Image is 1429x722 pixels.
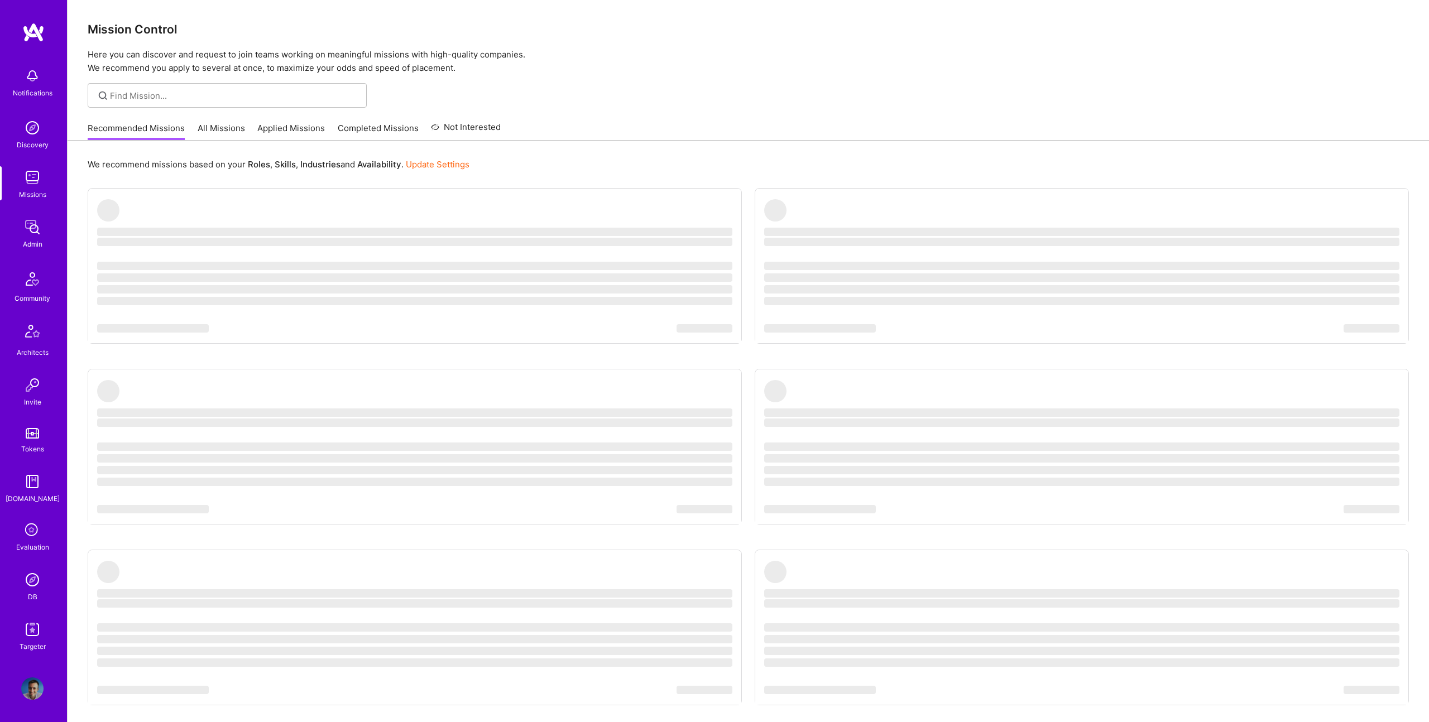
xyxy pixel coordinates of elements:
b: Industries [300,159,341,170]
a: Completed Missions [338,122,419,141]
div: Community [15,292,50,304]
a: User Avatar [18,677,46,700]
div: Evaluation [16,541,49,553]
img: logo [22,22,45,42]
div: Invite [24,396,41,408]
div: [DOMAIN_NAME] [6,493,60,504]
img: Skill Targeter [21,618,44,641]
a: Applied Missions [257,122,325,141]
img: guide book [21,470,44,493]
input: Find Mission... [110,90,358,102]
img: bell [21,65,44,87]
div: Targeter [20,641,46,652]
i: icon SearchGrey [97,89,109,102]
p: We recommend missions based on your , , and . [88,158,469,170]
i: icon SelectionTeam [22,520,43,541]
img: Community [19,266,46,292]
p: Here you can discover and request to join teams working on meaningful missions with high-quality ... [88,48,1409,75]
a: Update Settings [406,159,469,170]
b: Skills [275,159,296,170]
b: Roles [248,159,270,170]
img: Architects [19,320,46,346]
div: Tokens [21,443,44,455]
a: Recommended Missions [88,122,185,141]
img: admin teamwork [21,216,44,238]
div: Discovery [17,139,49,151]
div: Notifications [13,87,52,99]
div: DB [28,591,37,603]
a: All Missions [198,122,245,141]
h3: Mission Control [88,22,1409,36]
img: Invite [21,374,44,396]
img: discovery [21,117,44,139]
img: User Avatar [21,677,44,700]
img: teamwork [21,166,44,189]
div: Admin [23,238,42,250]
a: Not Interested [431,121,501,141]
img: tokens [26,428,39,439]
b: Availability [357,159,401,170]
div: Missions [19,189,46,200]
div: Architects [17,346,49,358]
img: Admin Search [21,569,44,591]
